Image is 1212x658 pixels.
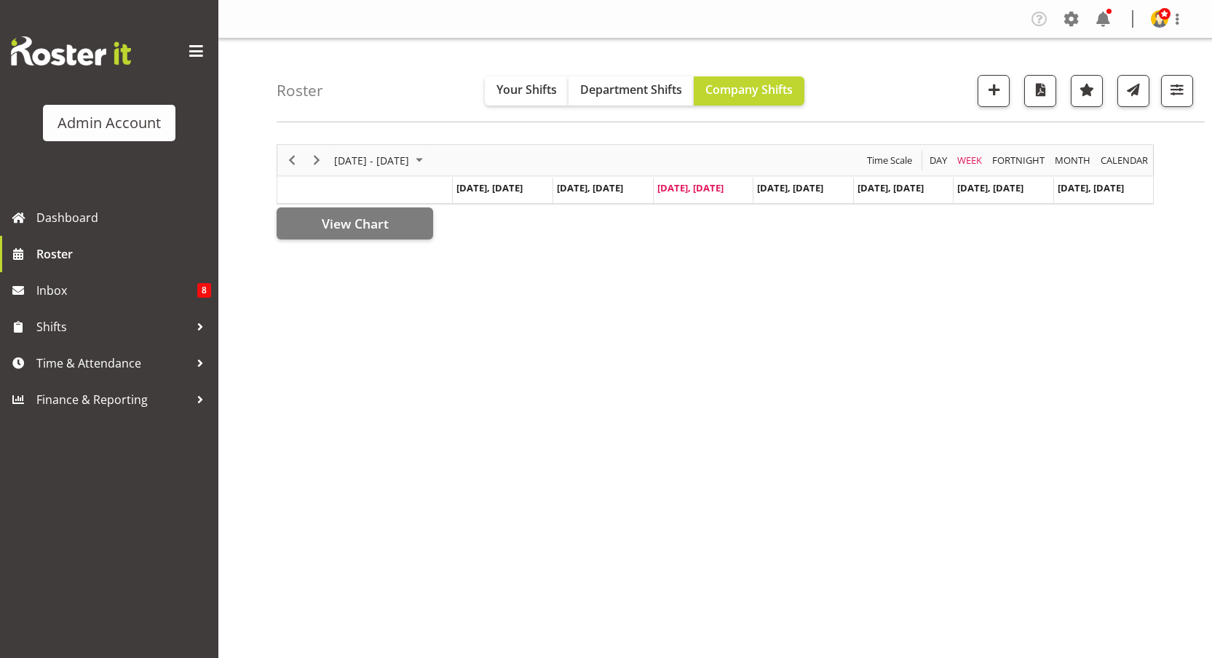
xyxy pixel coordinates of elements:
span: View Chart [322,214,389,233]
span: Your Shifts [496,82,557,98]
button: Send a list of all shifts for the selected filtered period to all rostered employees. [1117,75,1149,107]
button: Time Scale [865,151,915,170]
span: Month [1053,151,1092,170]
button: August 25 - 31, 2025 [332,151,429,170]
button: Add a new shift [978,75,1010,107]
button: Your Shifts [485,76,569,106]
span: [DATE], [DATE] [557,181,623,194]
button: Filter Shifts [1161,75,1193,107]
div: Next [304,145,329,175]
img: admin-rosteritf9cbda91fdf824d97c9d6345b1f660ea.png [1151,10,1168,28]
button: Timeline Day [927,151,950,170]
span: Inbox [36,280,197,301]
img: Rosterit website logo [11,36,131,66]
h4: Roster [277,82,323,99]
button: Department Shifts [569,76,694,106]
div: Admin Account [58,112,161,134]
span: [DATE], [DATE] [657,181,724,194]
button: Timeline Week [955,151,985,170]
span: Shifts [36,316,189,338]
button: Previous [282,151,302,170]
div: Timeline Week of August 27, 2025 [277,144,1154,205]
span: [DATE], [DATE] [857,181,924,194]
span: [DATE], [DATE] [1058,181,1124,194]
button: Highlight an important date within the roster. [1071,75,1103,107]
button: View Chart [277,207,433,239]
span: Time & Attendance [36,352,189,374]
span: [DATE], [DATE] [757,181,823,194]
span: Company Shifts [705,82,793,98]
button: Download a PDF of the roster according to the set date range. [1024,75,1056,107]
span: [DATE] - [DATE] [333,151,411,170]
div: Previous [280,145,304,175]
button: Company Shifts [694,76,804,106]
button: Month [1098,151,1151,170]
span: Week [956,151,983,170]
span: Time Scale [866,151,914,170]
span: [DATE], [DATE] [957,181,1023,194]
button: Next [307,151,327,170]
span: Finance & Reporting [36,389,189,411]
span: Dashboard [36,207,211,229]
span: Day [928,151,948,170]
span: Roster [36,243,211,265]
span: [DATE], [DATE] [456,181,523,194]
span: calendar [1099,151,1149,170]
span: Fortnight [991,151,1046,170]
button: Fortnight [990,151,1047,170]
span: 8 [197,283,211,298]
span: Department Shifts [580,82,682,98]
button: Timeline Month [1053,151,1093,170]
